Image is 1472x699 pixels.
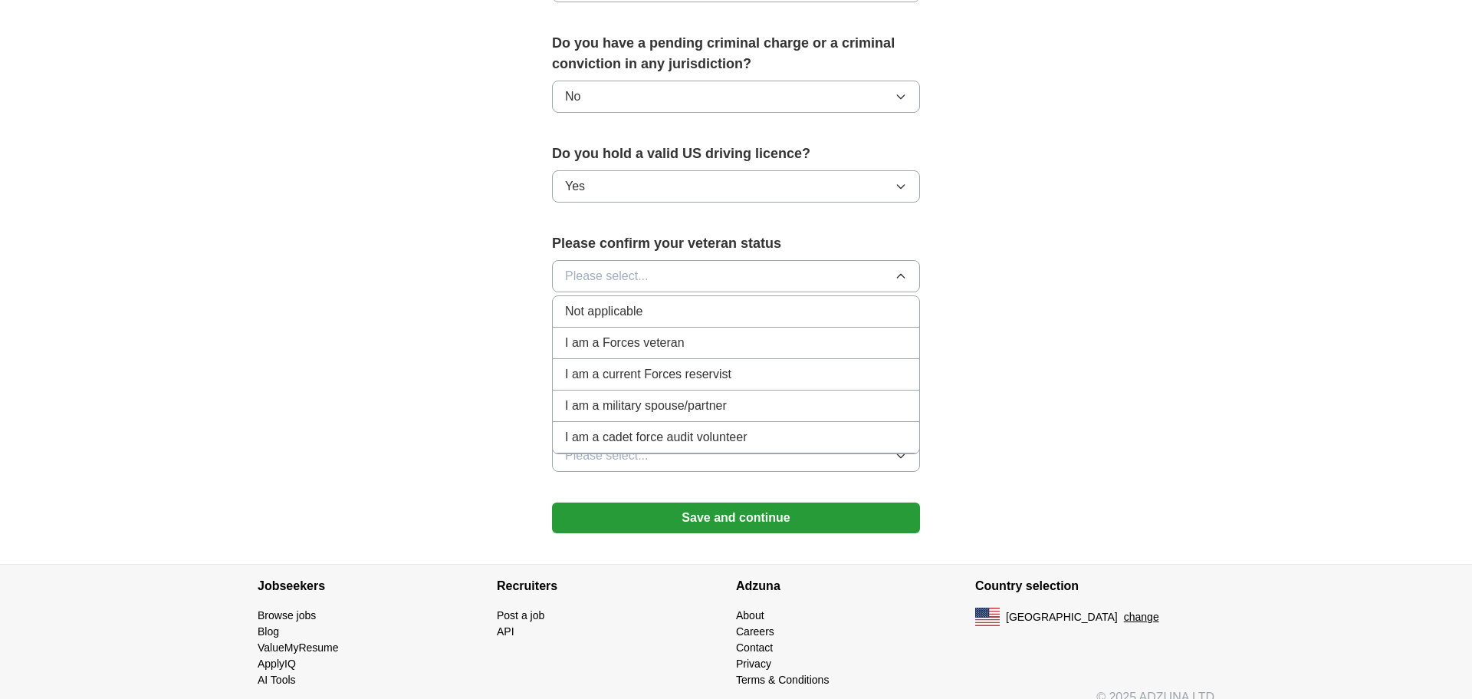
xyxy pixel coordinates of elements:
[565,428,747,447] span: I am a cadet force audit volunteer
[552,440,920,472] button: Please select...
[736,609,764,622] a: About
[552,260,920,292] button: Please select...
[552,170,920,203] button: Yes
[552,503,920,533] button: Save and continue
[1006,609,1118,625] span: [GEOGRAPHIC_DATA]
[258,609,316,622] a: Browse jobs
[736,625,774,638] a: Careers
[736,674,829,686] a: Terms & Conditions
[975,565,1214,608] h4: Country selection
[565,302,642,321] span: Not applicable
[565,365,731,384] span: I am a current Forces reservist
[565,447,649,465] span: Please select...
[552,143,920,164] label: Do you hold a valid US driving licence?
[552,81,920,113] button: No
[258,674,296,686] a: AI Tools
[565,87,580,106] span: No
[1124,609,1159,625] button: change
[736,641,773,654] a: Contact
[565,177,585,196] span: Yes
[258,641,339,654] a: ValueMyResume
[565,267,649,285] span: Please select...
[497,609,544,622] a: Post a job
[736,658,771,670] a: Privacy
[258,658,296,670] a: ApplyIQ
[258,625,279,638] a: Blog
[975,608,1000,626] img: US flag
[565,334,685,352] span: I am a Forces veteran
[565,397,727,415] span: I am a military spouse/partner
[552,233,920,254] label: Please confirm your veteran status
[552,33,920,74] label: Do you have a pending criminal charge or a criminal conviction in any jurisdiction?
[497,625,514,638] a: API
